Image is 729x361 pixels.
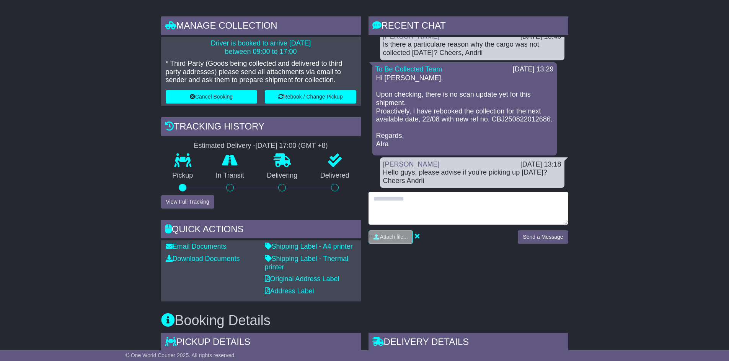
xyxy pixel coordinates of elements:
[161,313,568,328] h3: Booking Details
[265,275,339,283] a: Original Address Label
[383,168,561,185] div: Hello guys, please advise if you're picking up [DATE]? Cheers Andrii
[161,172,205,180] p: Pickup
[161,142,361,150] div: Estimated Delivery -
[369,16,568,37] div: RECENT CHAT
[256,172,309,180] p: Delivering
[265,243,353,250] a: Shipping Label - A4 printer
[161,117,361,138] div: Tracking history
[204,172,256,180] p: In Transit
[166,39,356,56] p: Driver is booked to arrive [DATE] between 09:00 to 17:00
[166,90,257,104] button: Cancel Booking
[126,352,236,358] span: © One World Courier 2025. All rights reserved.
[369,333,568,353] div: Delivery Details
[265,287,314,295] a: Address Label
[383,32,440,40] a: [PERSON_NAME]
[166,255,240,262] a: Download Documents
[383,40,561,57] div: Is there a particulare reason why the cargo was not collected [DATE]? Cheers, Andrii
[376,74,553,148] p: Hi [PERSON_NAME], Upon checking, there is no scan update yet for this shipment. Proactively, I ha...
[265,90,356,104] button: Rebook / Change Pickup
[166,243,227,250] a: Email Documents
[166,60,356,84] p: * Third Party (Goods being collected and delivered to third party addresses) please send all atta...
[161,195,214,209] button: View Full Tracking
[161,220,361,241] div: Quick Actions
[513,65,554,74] div: [DATE] 13:29
[309,172,361,180] p: Delivered
[161,333,361,353] div: Pickup Details
[265,255,349,271] a: Shipping Label - Thermal printer
[375,65,442,73] a: To Be Collected Team
[256,142,328,150] div: [DATE] 17:00 (GMT +8)
[520,160,561,169] div: [DATE] 13:18
[383,160,440,168] a: [PERSON_NAME]
[518,230,568,244] button: Send a Message
[161,16,361,37] div: Manage collection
